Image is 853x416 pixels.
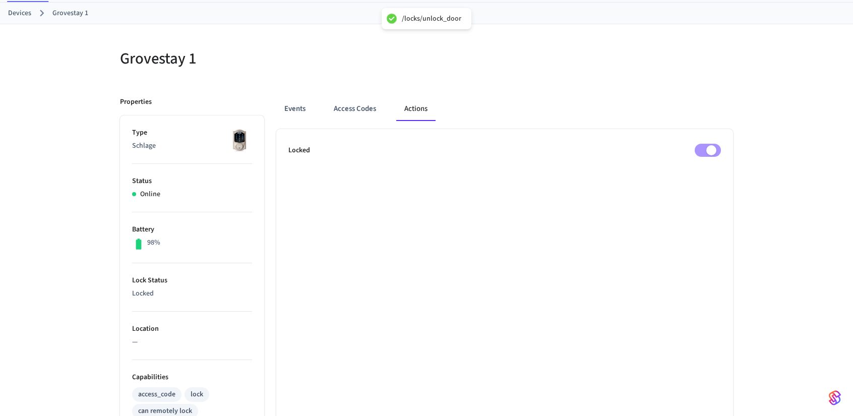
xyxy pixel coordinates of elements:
[132,324,252,334] p: Location
[276,97,314,121] button: Events
[402,14,461,23] div: /locks/unlock_door
[191,389,203,400] div: lock
[396,97,436,121] button: Actions
[132,176,252,187] p: Status
[132,288,252,299] p: Locked
[140,189,160,200] p: Online
[52,8,88,19] a: Grovestay 1
[227,128,252,153] img: Schlage Sense Smart Deadbolt with Camelot Trim, Front
[120,97,152,107] p: Properties
[120,48,420,69] h5: Grovestay 1
[132,224,252,235] p: Battery
[829,390,841,406] img: SeamLogoGradient.69752ec5.svg
[138,389,175,400] div: access_code
[132,141,252,151] p: Schlage
[147,237,160,248] p: 98%
[276,97,733,121] div: ant example
[132,337,252,347] p: —
[132,372,252,383] p: Capabilities
[132,275,252,286] p: Lock Status
[8,8,31,19] a: Devices
[326,97,384,121] button: Access Codes
[132,128,252,138] p: Type
[288,145,310,156] p: Locked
